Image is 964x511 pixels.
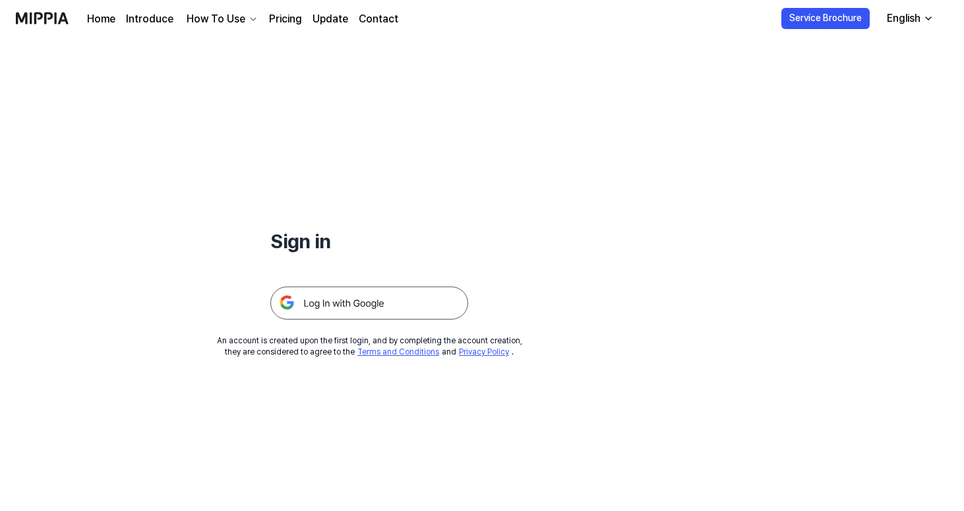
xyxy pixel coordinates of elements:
a: Home [87,11,115,27]
a: Terms and Conditions [357,347,439,357]
div: English [884,11,923,26]
img: 구글 로그인 버튼 [270,287,468,320]
button: Service Brochure [781,8,870,29]
h1: Sign in [270,227,468,255]
a: Update [313,11,348,27]
a: Introduce [126,11,173,27]
button: English [876,5,942,32]
a: Privacy Policy [459,347,509,357]
div: How To Use [184,11,248,27]
a: Contact [359,11,398,27]
button: How To Use [184,11,258,27]
a: Pricing [269,11,302,27]
div: An account is created upon the first login, and by completing the account creation, they are cons... [217,335,522,358]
